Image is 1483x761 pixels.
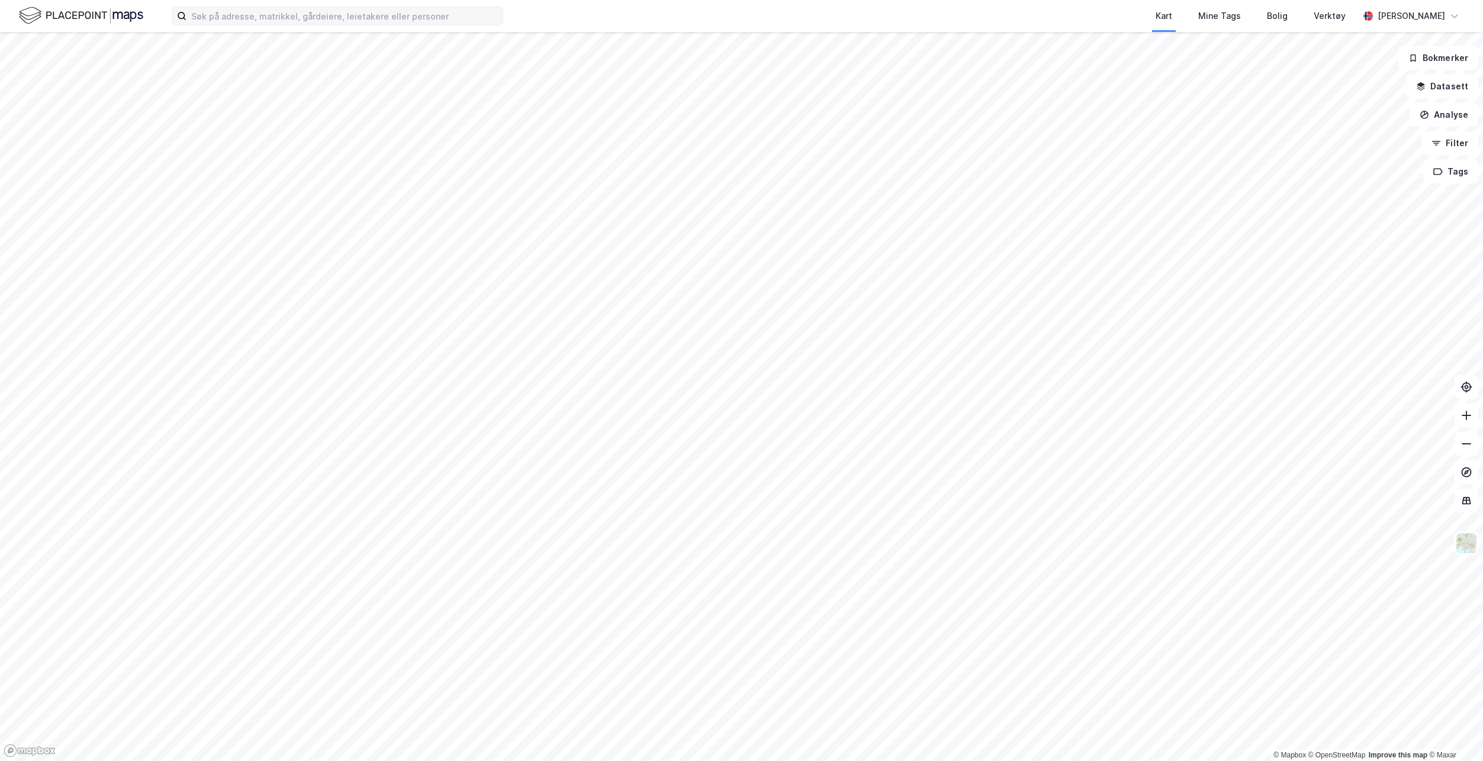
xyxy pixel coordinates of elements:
[1198,9,1241,23] div: Mine Tags
[1267,9,1288,23] div: Bolig
[1273,751,1306,759] a: Mapbox
[1308,751,1366,759] a: OpenStreetMap
[1424,704,1483,761] div: Kontrollprogram for chat
[1406,75,1478,98] button: Datasett
[1455,532,1478,554] img: Z
[19,5,143,26] img: logo.f888ab2527a4732fd821a326f86c7f29.svg
[186,7,503,25] input: Søk på adresse, matrikkel, gårdeiere, leietakere eller personer
[1423,160,1478,183] button: Tags
[4,744,56,757] a: Mapbox homepage
[1378,9,1445,23] div: [PERSON_NAME]
[1424,704,1483,761] iframe: Chat Widget
[1410,103,1478,127] button: Analyse
[1156,9,1172,23] div: Kart
[1369,751,1427,759] a: Improve this map
[1398,46,1478,70] button: Bokmerker
[1314,9,1346,23] div: Verktøy
[1421,131,1478,155] button: Filter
